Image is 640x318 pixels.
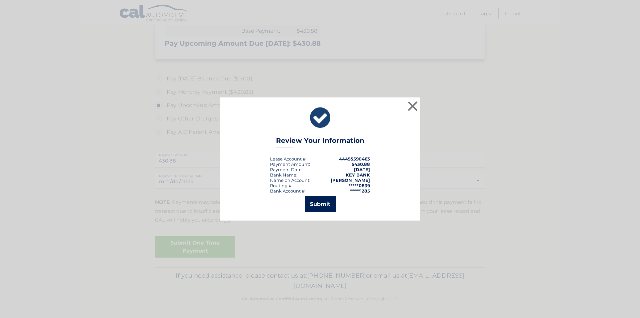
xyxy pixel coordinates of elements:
div: : [270,167,303,172]
div: Bank Account #: [270,188,306,194]
div: Payment Amount: [270,162,310,167]
span: $430.88 [352,162,370,167]
div: Bank Name: [270,172,297,178]
button: Submit [305,196,336,212]
div: Name on Account: [270,178,310,183]
strong: [PERSON_NAME] [331,178,370,183]
h3: Review Your Information [276,136,364,148]
span: Payment Date [270,167,302,172]
strong: KEY BANK [346,172,370,178]
div: Lease Account #: [270,156,307,162]
strong: 44455590463 [339,156,370,162]
span: [DATE] [354,167,370,172]
div: Routing #: [270,183,293,188]
button: × [406,99,419,113]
